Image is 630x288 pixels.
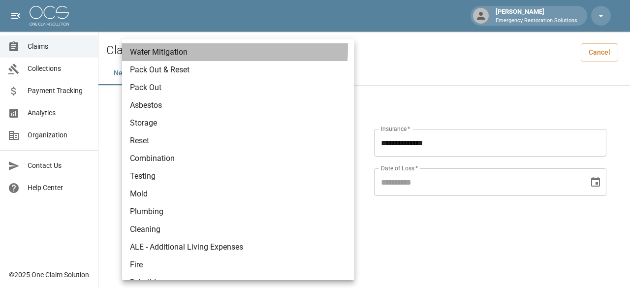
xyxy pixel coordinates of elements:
li: Testing [122,167,354,185]
li: Pack Out & Reset [122,61,354,79]
li: Plumbing [122,203,354,221]
li: Water Mitigation [122,43,354,61]
li: Storage [122,114,354,132]
li: Reset [122,132,354,150]
li: ALE - Additional Living Expenses [122,238,354,256]
li: Mold [122,185,354,203]
li: Combination [122,150,354,167]
li: Asbestos [122,96,354,114]
li: Pack Out [122,79,354,96]
li: Cleaning [122,221,354,238]
li: Fire [122,256,354,274]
